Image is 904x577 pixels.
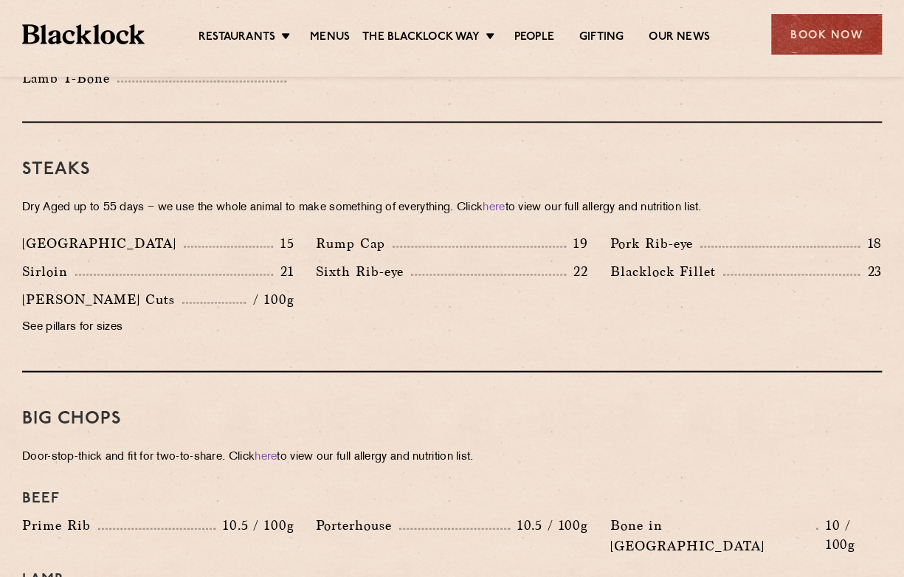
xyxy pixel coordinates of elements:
a: People [514,30,554,46]
a: here [483,201,505,213]
p: Blacklock Fillet [610,260,723,281]
p: Prime Rib [22,514,98,535]
h4: Beef [22,489,882,507]
p: 23 [860,261,882,280]
p: 10 / 100g [818,515,882,553]
p: Bone in [GEOGRAPHIC_DATA] [610,514,817,556]
p: / 100g [246,289,294,308]
p: 19 [566,233,588,252]
p: Rump Cap [316,232,393,253]
p: Porterhouse [316,514,399,535]
a: Restaurants [199,30,275,46]
p: 15 [273,233,294,252]
h3: Steaks [22,159,882,179]
p: 10.5 / 100g [215,515,294,534]
a: Gifting [579,30,624,46]
p: [GEOGRAPHIC_DATA] [22,232,184,253]
div: Book Now [771,14,882,55]
a: Menus [310,30,350,46]
p: Dry Aged up to 55 days − we use the whole animal to make something of everything. Click to view o... [22,197,882,218]
p: Pork Rib-eye [610,232,700,253]
p: 18 [860,233,882,252]
p: [PERSON_NAME] Cuts [22,288,182,309]
p: 22 [566,261,588,280]
p: Sixth Rib-eye [316,260,411,281]
p: See pillars for sizes [22,317,294,337]
img: BL_Textured_Logo-footer-cropped.svg [22,24,145,45]
p: Door-stop-thick and fit for two-to-share. Click to view our full allergy and nutrition list. [22,446,882,467]
a: The Blacklock Way [362,30,479,46]
a: Our News [649,30,710,46]
h3: Big Chops [22,409,882,428]
p: Sirloin [22,260,75,281]
p: 21 [273,261,294,280]
p: Lamb T-Bone [22,67,117,88]
a: here [255,451,277,462]
p: 10.5 / 100g [510,515,588,534]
